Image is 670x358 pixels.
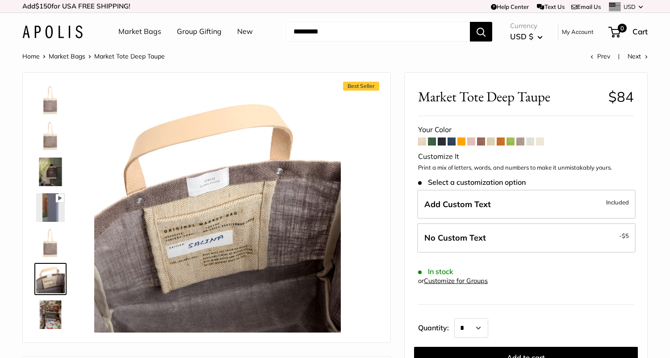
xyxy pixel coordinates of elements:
div: Your Color [418,123,634,137]
img: Market Tote Deep Taupe [36,86,65,115]
input: Search... [286,22,470,42]
img: Market Tote Deep Taupe [36,300,65,329]
a: Customize for Groups [424,277,488,285]
span: $5 [622,232,629,239]
div: Customize It [418,150,634,163]
a: Next [628,52,648,60]
a: Home [22,52,40,60]
span: Best Seller [343,82,379,91]
a: Market Bags [118,25,161,38]
span: USD $ [510,32,533,41]
span: 0 [618,24,627,33]
span: Select a customization option [418,178,526,187]
img: Market Tote Deep Taupe [36,229,65,258]
a: Market Tote Deep Taupe [34,84,67,117]
img: Market Tote Deep Taupe [36,193,65,222]
img: Market Tote Deep Taupe [36,158,65,186]
img: Market Tote Deep Taupe [94,86,341,333]
span: $84 [608,88,634,105]
label: Leave Blank [417,223,636,253]
span: Cart [632,27,648,36]
p: Print a mix of letters, words, and numbers to make it unmistakably yours. [418,163,634,172]
a: Market Bags [49,52,85,60]
label: Quantity: [418,316,454,338]
span: - [619,230,629,241]
div: or [418,275,488,287]
button: Search [470,22,492,42]
a: Help Center [491,3,529,10]
span: $150 [35,2,51,10]
a: Market Tote Deep Taupe [34,227,67,259]
a: Group Gifting [177,25,222,38]
img: Apolis [22,25,83,38]
a: Market Tote Deep Taupe [34,191,67,224]
span: In stock [418,267,453,276]
a: Market Tote Deep Taupe [34,120,67,152]
span: Currency [510,20,543,32]
label: Add Custom Text [417,190,636,219]
span: Included [606,197,629,208]
a: New [237,25,253,38]
a: Market Tote Deep Taupe [34,156,67,188]
nav: Breadcrumb [22,50,165,62]
a: Text Us [537,3,564,10]
span: Market Tote Deep Taupe [418,88,602,105]
a: Market Tote Deep Taupe [34,299,67,331]
img: Market Tote Deep Taupe [36,265,65,293]
span: Add Custom Text [424,199,491,209]
a: My Account [562,26,594,37]
a: Prev [590,52,610,60]
button: USD $ [510,29,543,44]
a: 0 Cart [609,25,648,39]
img: Market Tote Deep Taupe [36,122,65,150]
a: Email Us [571,3,601,10]
a: Market Tote Deep Taupe [34,263,67,295]
span: USD [624,3,636,10]
span: No Custom Text [424,233,486,243]
span: Market Tote Deep Taupe [94,52,165,60]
